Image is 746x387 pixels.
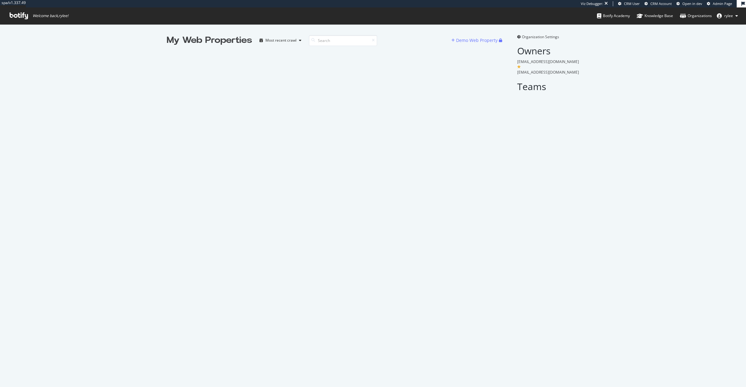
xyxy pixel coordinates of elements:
[257,35,304,45] button: Most recent crawl
[597,13,630,19] div: Botify Academy
[650,1,672,6] span: CRM Account
[724,13,733,18] span: rylee
[712,11,743,21] button: rylee
[644,1,672,6] a: CRM Account
[637,13,673,19] div: Knowledge Base
[682,1,702,6] span: Open in dev
[456,37,498,43] div: Demo Web Property
[618,1,640,6] a: CRM User
[676,1,702,6] a: Open in dev
[167,34,252,47] div: My Web Properties
[637,7,673,24] a: Knowledge Base
[517,59,579,64] span: [EMAIL_ADDRESS][DOMAIN_NAME]
[33,13,68,18] span: Welcome back, rylee !
[265,39,296,42] div: Most recent crawl
[522,34,559,39] span: Organization Settings
[680,7,712,24] a: Organizations
[517,46,580,56] h2: Owners
[624,1,640,6] span: CRM User
[451,38,499,43] a: Demo Web Property
[680,13,712,19] div: Organizations
[707,1,732,6] a: Admin Page
[713,1,732,6] span: Admin Page
[451,35,499,45] button: Demo Web Property
[517,70,579,75] span: [EMAIL_ADDRESS][DOMAIN_NAME]
[581,1,603,6] div: Viz Debugger:
[597,7,630,24] a: Botify Academy
[517,81,580,92] h2: Teams
[309,35,377,46] input: Search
